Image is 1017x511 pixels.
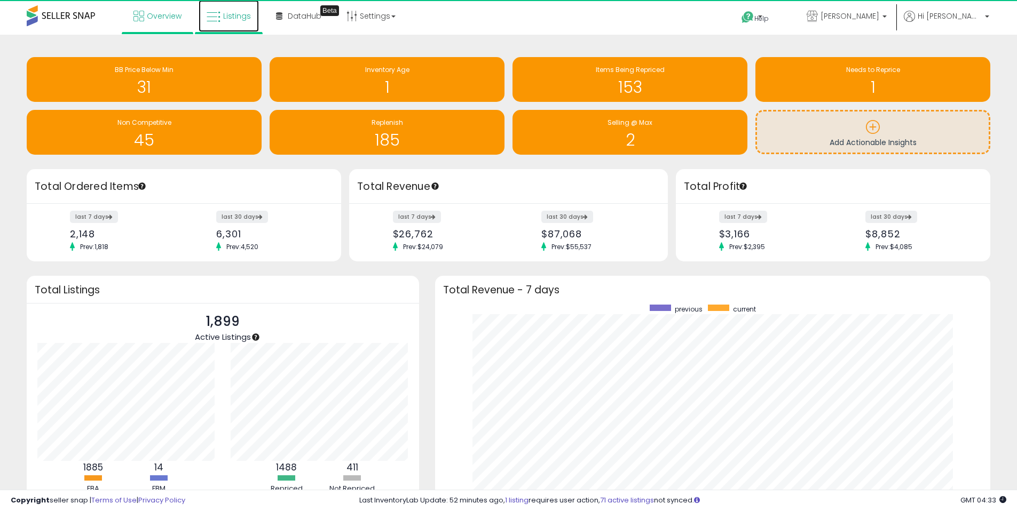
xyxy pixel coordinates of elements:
h3: Total Ordered Items [35,179,333,194]
span: 2025-09-9 04:33 GMT [960,495,1006,505]
div: Tooltip anchor [738,181,748,191]
a: Needs to Reprice 1 [755,57,990,102]
h1: 153 [518,78,742,96]
span: Items Being Repriced [596,65,665,74]
h3: Total Listings [35,286,411,294]
h1: 31 [32,78,256,96]
span: Prev: $4,085 [870,242,918,251]
h1: 45 [32,131,256,149]
a: Non Competitive 45 [27,110,262,155]
div: Last InventoryLab Update: 52 minutes ago, requires user action, not synced. [359,496,1006,506]
div: FBM [127,484,191,494]
h1: 1 [761,78,985,96]
b: 1488 [276,461,297,474]
a: Add Actionable Insights [757,111,989,153]
span: Help [754,14,769,23]
strong: Copyright [11,495,50,505]
span: Prev: $2,395 [724,242,770,251]
div: 6,301 [216,228,322,239]
span: Selling @ Max [608,118,652,127]
a: Help [733,3,790,35]
a: 71 active listings [600,495,654,505]
div: FBA [61,484,125,494]
label: last 7 days [70,211,118,223]
a: Replenish 185 [270,110,504,155]
span: Non Competitive [117,118,171,127]
span: DataHub [288,11,321,21]
div: Tooltip anchor [430,181,440,191]
span: Prev: 1,818 [75,242,114,251]
b: 1885 [83,461,103,474]
a: Terms of Use [91,495,137,505]
a: BB Price Below Min 31 [27,57,262,102]
span: Replenish [372,118,403,127]
span: Prev: $24,079 [398,242,448,251]
b: 14 [154,461,163,474]
h3: Total Revenue - 7 days [443,286,982,294]
span: BB Price Below Min [115,65,174,74]
div: 2,148 [70,228,176,239]
label: last 30 days [541,211,593,223]
span: [PERSON_NAME] [821,11,879,21]
a: Selling @ Max 2 [513,110,747,155]
span: Active Listings [195,331,251,342]
span: Inventory Age [365,65,409,74]
a: Items Being Repriced 153 [513,57,747,102]
h1: 2 [518,131,742,149]
label: last 7 days [393,211,441,223]
span: Overview [147,11,182,21]
a: Hi [PERSON_NAME] [904,11,989,35]
h3: Total Profit [684,179,982,194]
h3: Total Revenue [357,179,660,194]
label: last 30 days [216,211,268,223]
span: Add Actionable Insights [830,137,917,148]
span: Needs to Reprice [846,65,900,74]
h1: 185 [275,131,499,149]
span: Prev: $55,537 [546,242,597,251]
p: 1,899 [195,312,251,332]
i: Get Help [741,11,754,24]
div: $87,068 [541,228,649,239]
div: seller snap | | [11,496,185,506]
a: 1 listing [505,495,529,505]
span: Prev: 4,520 [221,242,264,251]
h1: 1 [275,78,499,96]
span: Listings [223,11,251,21]
div: Tooltip anchor [137,181,147,191]
a: Inventory Age 1 [270,57,504,102]
i: Click here to read more about un-synced listings. [694,497,700,504]
div: Not Repriced [320,484,384,494]
b: 411 [346,461,358,474]
label: last 7 days [719,211,767,223]
a: Privacy Policy [138,495,185,505]
label: last 30 days [865,211,917,223]
div: $8,852 [865,228,972,239]
span: current [733,305,756,314]
span: Hi [PERSON_NAME] [918,11,982,21]
div: $3,166 [719,228,825,239]
div: Repriced [255,484,319,494]
div: Tooltip anchor [320,5,339,16]
span: previous [675,305,703,314]
div: Tooltip anchor [251,332,261,342]
div: $26,762 [393,228,501,239]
